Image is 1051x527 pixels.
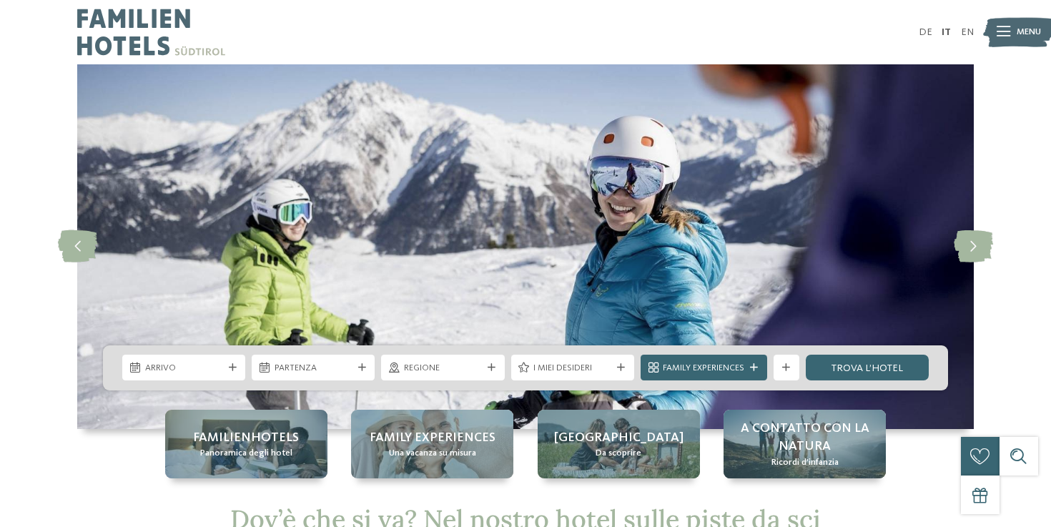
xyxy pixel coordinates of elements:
span: Menu [1017,26,1041,39]
a: DE [919,27,932,37]
span: Familienhotels [193,429,299,447]
span: Family experiences [370,429,495,447]
span: Partenza [275,362,352,375]
a: EN [961,27,974,37]
a: trova l’hotel [806,355,929,380]
a: Hotel sulle piste da sci per bambini: divertimento senza confini Familienhotels Panoramica degli ... [165,410,327,478]
a: IT [942,27,951,37]
span: Una vacanza su misura [389,447,476,460]
span: Family Experiences [663,362,744,375]
span: Da scoprire [596,447,641,460]
img: Hotel sulle piste da sci per bambini: divertimento senza confini [77,64,974,429]
a: Hotel sulle piste da sci per bambini: divertimento senza confini [GEOGRAPHIC_DATA] Da scoprire [538,410,700,478]
span: Panoramica degli hotel [200,447,292,460]
span: A contatto con la natura [736,420,873,455]
span: Arrivo [145,362,223,375]
a: Hotel sulle piste da sci per bambini: divertimento senza confini Family experiences Una vacanza s... [351,410,513,478]
a: Hotel sulle piste da sci per bambini: divertimento senza confini A contatto con la natura Ricordi... [724,410,886,478]
span: I miei desideri [533,362,611,375]
span: Ricordi d’infanzia [771,456,839,469]
span: Regione [404,362,482,375]
span: [GEOGRAPHIC_DATA] [554,429,684,447]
